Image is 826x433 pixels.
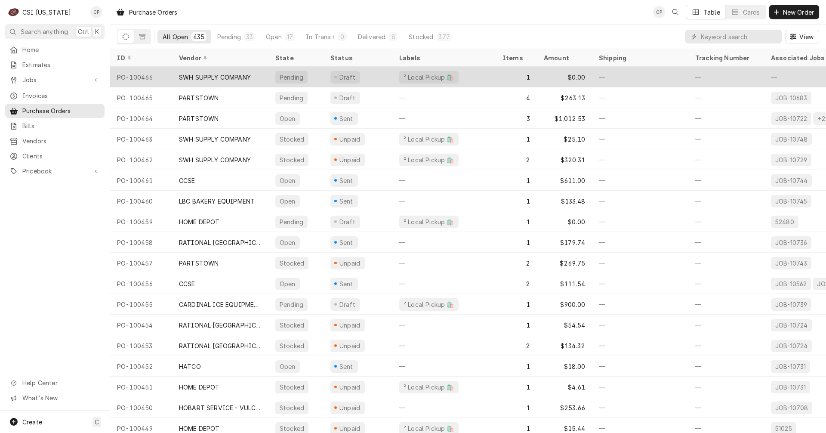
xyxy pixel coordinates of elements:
div: Sent [338,197,354,206]
div: JOB-10744 [774,176,808,185]
div: ² Local Pickup 🛍️ [403,300,455,309]
div: Delivered [358,32,385,41]
div: ² Local Pickup 🛍️ [403,155,455,164]
div: SWH SUPPLY COMPANY [179,73,251,82]
div: 1 [496,294,537,315]
button: View [785,30,819,43]
span: Clients [22,152,100,161]
div: Open [279,238,296,247]
div: $111.54 [537,273,592,294]
div: $0.00 [537,67,592,87]
div: PO-100456 [110,273,172,294]
div: — [592,294,688,315]
span: Ctrl [78,27,89,36]
div: $134.32 [537,335,592,356]
div: Status [330,53,384,62]
div: Open [279,114,296,123]
div: — [392,232,496,253]
a: Bills [5,119,105,133]
div: Tracking Number [695,53,757,62]
div: $0.00 [537,211,592,232]
div: Labels [399,53,489,62]
a: Go to Jobs [5,73,105,87]
div: CP [90,6,102,18]
div: PO-100453 [110,335,172,356]
span: Home [22,45,100,54]
a: Go to What's New [5,391,105,405]
div: — [688,356,764,377]
a: Go to Pricebook [5,164,105,178]
a: Vendors [5,134,105,148]
a: Clients [5,149,105,163]
div: $263.13 [537,87,592,108]
div: Items [502,53,528,62]
div: PO-100455 [110,294,172,315]
div: Unpaid [338,383,361,392]
div: JOB-10748 [774,135,808,144]
div: $320.31 [537,149,592,170]
div: JOB-10736 [774,238,808,247]
div: 2 [496,273,537,294]
span: New Order [781,8,816,17]
div: Shipping [599,53,681,62]
div: ² Local Pickup 🛍️ [403,135,455,144]
div: $611.00 [537,170,592,191]
div: — [392,253,496,273]
div: — [592,87,688,108]
div: HOME DEPOT [179,217,220,226]
div: — [688,253,764,273]
div: ² Local Pickup 🛍️ [403,217,455,226]
div: PO-100464 [110,108,172,129]
div: — [592,211,688,232]
button: Open search [669,5,682,19]
div: CCSE [179,279,195,288]
div: 2 [496,149,537,170]
div: $133.48 [537,191,592,211]
span: View [798,32,815,41]
div: HATCO [179,362,201,371]
div: Stocked [279,259,305,268]
div: $253.66 [537,397,592,418]
div: JOB-10731 [774,362,807,371]
div: — [688,149,764,170]
div: JOB-10743 [774,259,808,268]
div: — [688,232,764,253]
div: JOB-10683 [774,93,808,102]
div: Sent [338,114,354,123]
div: — [392,273,496,294]
button: New Order [769,5,819,19]
div: — [592,356,688,377]
div: Unpaid [338,259,361,268]
div: Sent [338,362,354,371]
div: Open [279,279,296,288]
div: Stocked [279,424,305,433]
div: ² Local Pickup 🛍️ [403,424,455,433]
div: Stocked [279,403,305,412]
div: Unpaid [338,321,361,330]
div: HOBART SERVICE - VULCAN [179,403,262,412]
div: 1 [496,170,537,191]
div: JOB-10724 [774,321,808,330]
div: Unpaid [338,341,361,350]
div: Table [703,8,720,17]
div: — [592,273,688,294]
div: Draft [338,93,357,102]
div: Unpaid [338,403,361,412]
div: PO-100459 [110,211,172,232]
a: Invoices [5,89,105,103]
div: — [688,335,764,356]
div: 33 [246,32,253,41]
button: Search anythingCtrlK [5,24,105,39]
div: JOB-10562 [774,279,808,288]
div: PO-100458 [110,232,172,253]
div: PARTSTOWN [179,114,219,123]
div: — [592,253,688,273]
div: $900.00 [537,294,592,315]
div: CCSE [179,176,195,185]
div: — [392,87,496,108]
div: PO-100460 [110,191,172,211]
div: Draft [338,300,357,309]
div: JOB-10739 [774,300,808,309]
div: CSI [US_STATE] [22,8,71,17]
div: PO-100463 [110,129,172,149]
